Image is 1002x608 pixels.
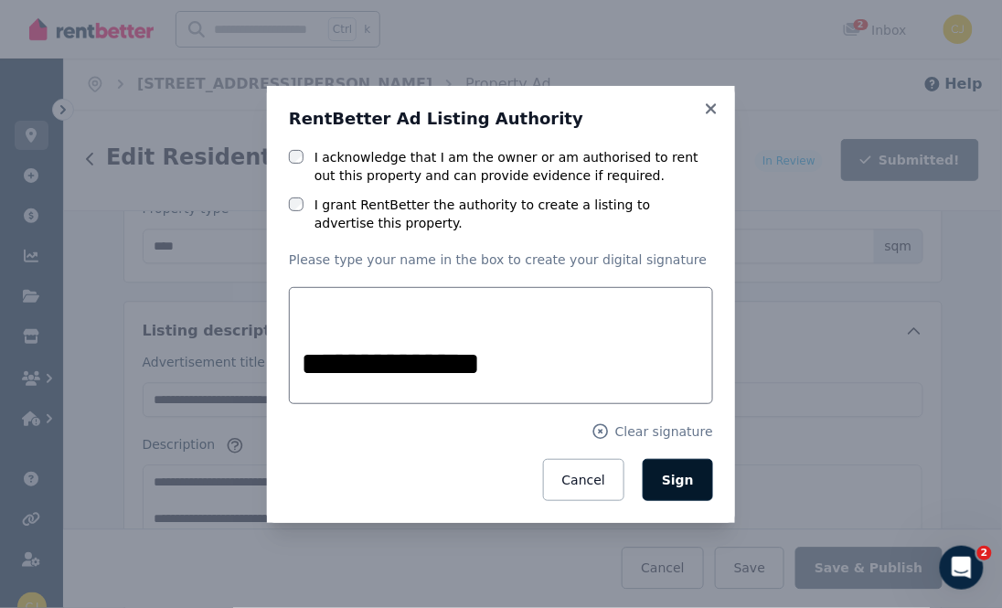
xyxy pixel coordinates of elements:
span: Sign [662,473,694,487]
button: Sign [643,459,713,501]
h3: RentBetter Ad Listing Authority [289,108,713,130]
span: Clear signature [615,422,713,441]
iframe: Intercom live chat [940,546,984,590]
button: Cancel [543,459,624,501]
span: 2 [977,546,992,560]
label: I acknowledge that I am the owner or am authorised to rent out this property and can provide evid... [314,148,713,185]
p: Please type your name in the box to create your digital signature [289,251,713,269]
label: I grant RentBetter the authority to create a listing to advertise this property. [314,196,713,232]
